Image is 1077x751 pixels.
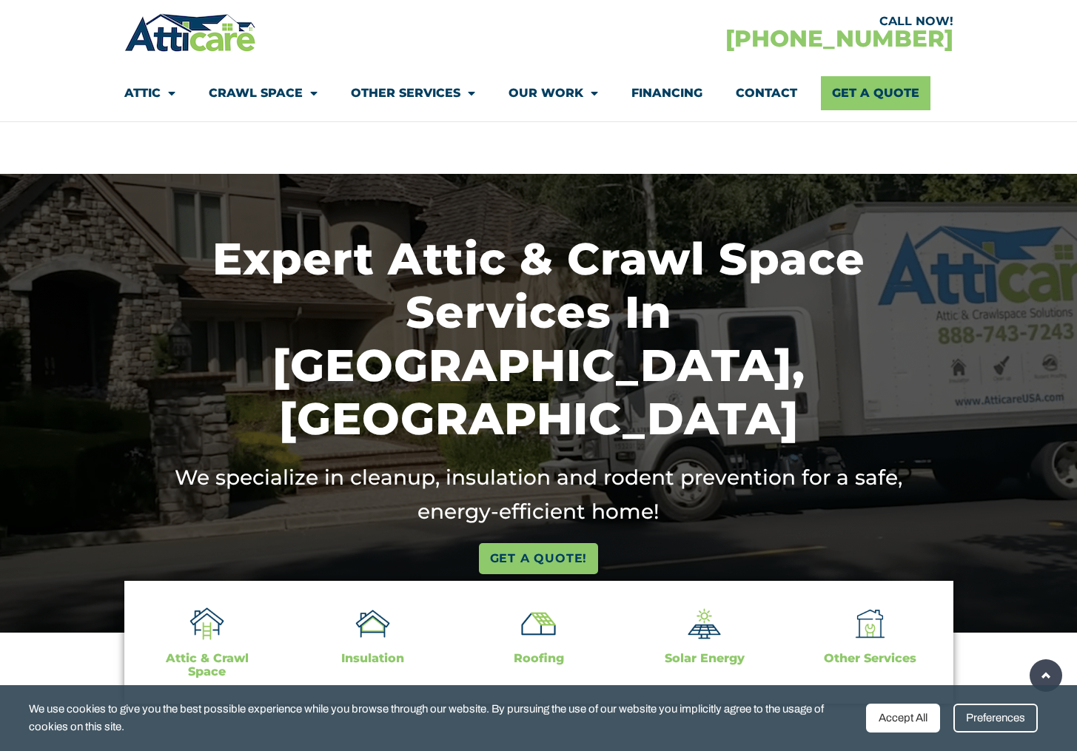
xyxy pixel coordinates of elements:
a: CALL NOW! [879,14,953,28]
a: GET A QUOTE! [479,543,599,574]
div: Preferences [953,704,1038,733]
a: Our Work [509,76,598,110]
span: We specialize in cleanup, insulation and rodent prevention for a safe, energy-efficient home! [175,465,902,524]
span: GET A QUOTE! [490,547,588,570]
a: Solar Energy [665,651,745,665]
a: Insulation [341,651,404,665]
div: Accept All [866,704,940,733]
a: Get A Quote [821,76,930,110]
a: Financing [631,76,702,110]
a: Other Services [351,76,475,110]
nav: Menu [124,76,953,110]
a: Other Services [824,651,916,665]
span: We use cookies to give you the best possible experience while you browse through our website. By ... [29,700,855,736]
a: Roofing [514,651,564,665]
h1: Expert Attic & Crawl Space Services in [GEOGRAPHIC_DATA], [GEOGRAPHIC_DATA] [135,232,942,445]
a: Attic [124,76,175,110]
iframe: Chat Invitation [7,484,244,707]
a: Crawl Space [209,76,318,110]
a: Contact [736,76,797,110]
